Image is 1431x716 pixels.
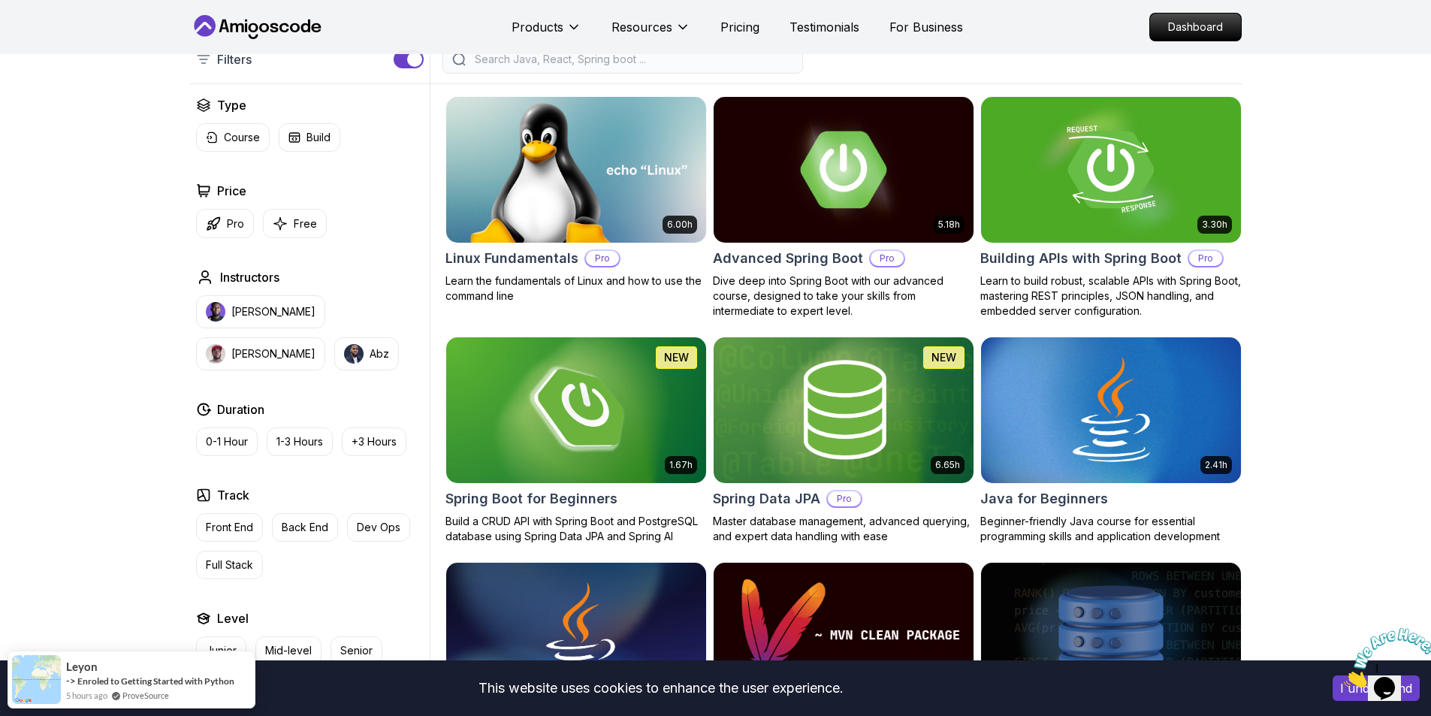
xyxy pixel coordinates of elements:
h2: Spring Boot for Beginners [445,488,617,509]
a: ProveSource [122,689,169,702]
p: Abz [370,346,389,361]
button: Mid-level [255,636,322,665]
p: Master database management, advanced querying, and expert data handling with ease [713,514,974,544]
p: Senior [340,643,373,658]
h2: Spring Data JPA [713,488,820,509]
p: Beginner-friendly Java course for essential programming skills and application development [980,514,1242,544]
h2: Instructors [220,268,279,286]
p: +3 Hours [352,434,397,449]
button: Back End [272,513,338,542]
p: Build a CRUD API with Spring Boot and PostgreSQL database using Spring Data JPA and Spring AI [445,514,707,544]
h2: Duration [217,400,264,418]
button: instructor imgAbz [334,337,399,370]
p: Products [512,18,563,36]
iframe: chat widget [1338,622,1431,693]
button: Pro [196,209,254,238]
a: Java for Beginners card2.41hJava for BeginnersBeginner-friendly Java course for essential program... [980,337,1242,544]
p: 5.18h [938,219,960,231]
h2: Track [217,486,249,504]
img: instructor img [344,344,364,364]
img: Linux Fundamentals card [446,97,706,243]
span: -> [66,675,76,687]
button: Full Stack [196,551,263,579]
img: instructor img [206,302,225,322]
p: Back End [282,520,328,535]
p: Dashboard [1150,14,1241,41]
a: For Business [889,18,963,36]
p: 1-3 Hours [276,434,323,449]
span: 1 [6,6,12,19]
p: Front End [206,520,253,535]
img: Advanced Databases card [981,563,1241,708]
p: Course [224,130,260,145]
button: Junior [196,636,246,665]
a: Linux Fundamentals card6.00hLinux FundamentalsProLearn the fundamentals of Linux and how to use t... [445,96,707,304]
p: Pro [1189,251,1222,266]
button: instructor img[PERSON_NAME] [196,295,325,328]
a: Building APIs with Spring Boot card3.30hBuilding APIs with Spring BootProLearn to build robust, s... [980,96,1242,319]
p: Filters [217,50,252,68]
p: 3.30h [1202,219,1227,231]
img: Advanced Spring Boot card [714,97,974,243]
p: [PERSON_NAME] [231,346,315,361]
a: Pricing [720,18,759,36]
p: Pro [828,491,861,506]
button: 0-1 Hour [196,427,258,456]
p: Junior [206,643,237,658]
button: Build [279,123,340,152]
p: Dev Ops [357,520,400,535]
p: Learn the fundamentals of Linux and how to use the command line [445,273,707,304]
p: Resources [611,18,672,36]
button: Products [512,18,581,48]
button: instructor img[PERSON_NAME] [196,337,325,370]
p: 6.65h [935,459,960,471]
p: Pro [871,251,904,266]
div: This website uses cookies to enhance the user experience. [11,672,1310,705]
p: NEW [664,350,689,365]
span: leyon [66,660,98,673]
p: [PERSON_NAME] [231,304,315,319]
button: Course [196,123,270,152]
img: Spring Boot for Beginners card [446,337,706,483]
button: 1-3 Hours [267,427,333,456]
a: Spring Data JPA card6.65hNEWSpring Data JPAProMaster database management, advanced querying, and ... [713,337,974,544]
img: Chat attention grabber [6,6,99,65]
button: Accept cookies [1333,675,1420,701]
h2: Advanced Spring Boot [713,248,863,269]
a: Enroled to Getting Started with Python [77,675,234,687]
img: Java for Beginners card [981,337,1241,483]
p: 1.67h [669,459,693,471]
p: Pro [227,216,244,231]
p: Pro [586,251,619,266]
button: Free [263,209,327,238]
img: Maven Essentials card [714,563,974,708]
img: provesource social proof notification image [12,655,61,704]
button: Senior [331,636,382,665]
h2: Java for Beginners [980,488,1108,509]
p: Learn to build robust, scalable APIs with Spring Boot, mastering REST principles, JSON handling, ... [980,273,1242,319]
a: Testimonials [789,18,859,36]
p: 6.00h [667,219,693,231]
img: Java for Developers card [446,563,706,708]
img: instructor img [206,344,225,364]
img: Spring Data JPA card [714,337,974,483]
button: Front End [196,513,263,542]
p: 0-1 Hour [206,434,248,449]
button: Resources [611,18,690,48]
img: Building APIs with Spring Boot card [981,97,1241,243]
h2: Building APIs with Spring Boot [980,248,1182,269]
p: 2.41h [1205,459,1227,471]
button: Dev Ops [347,513,410,542]
p: Free [294,216,317,231]
a: Dashboard [1149,13,1242,41]
p: Dive deep into Spring Boot with our advanced course, designed to take your skills from intermedia... [713,273,974,319]
h2: Level [217,609,249,627]
span: 5 hours ago [66,689,107,702]
input: Search Java, React, Spring boot ... [472,52,793,67]
a: Advanced Spring Boot card5.18hAdvanced Spring BootProDive deep into Spring Boot with our advanced... [713,96,974,319]
h2: Linux Fundamentals [445,248,578,269]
